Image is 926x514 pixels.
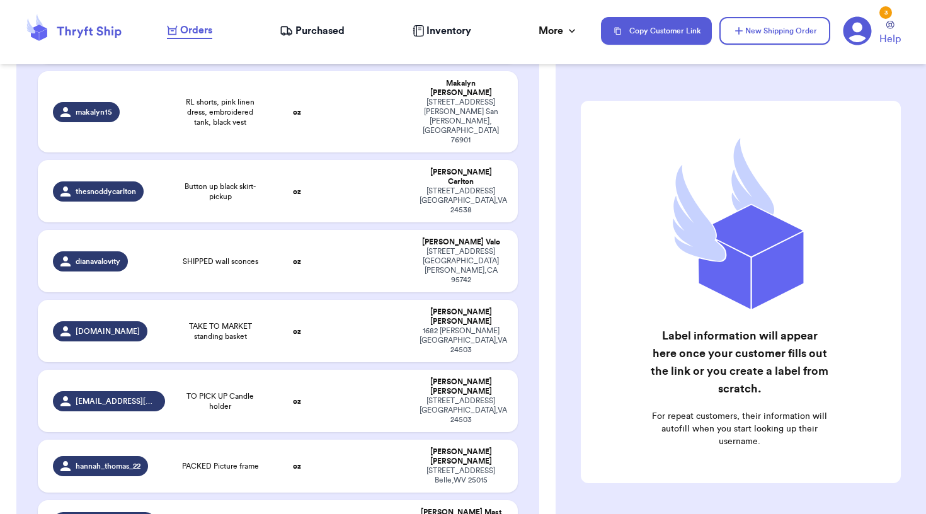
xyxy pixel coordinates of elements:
[420,396,502,425] div: [STREET_ADDRESS] [GEOGRAPHIC_DATA] , VA 24503
[420,466,502,485] div: [STREET_ADDRESS] Belle , WV 25015
[879,6,892,19] div: 3
[76,107,112,117] span: makalyn15
[420,98,502,145] div: [STREET_ADDRESS][PERSON_NAME] San [PERSON_NAME] , [GEOGRAPHIC_DATA] 76901
[650,410,828,448] p: For repeat customers, their information will autofill when you start looking up their username.
[420,168,502,186] div: [PERSON_NAME] Carlton
[76,256,120,266] span: dianavalovity
[180,391,261,411] span: TO PICK UP Candle holder
[180,23,212,38] span: Orders
[293,328,301,335] strong: oz
[601,17,712,45] button: Copy Customer Link
[293,188,301,195] strong: oz
[879,31,901,47] span: Help
[420,237,502,247] div: [PERSON_NAME] Valo
[539,23,578,38] div: More
[183,256,258,266] span: SHIPPED wall sconces
[76,396,157,406] span: [EMAIL_ADDRESS][DOMAIN_NAME]
[420,247,502,285] div: [STREET_ADDRESS] [GEOGRAPHIC_DATA][PERSON_NAME] , CA 95742
[180,181,261,202] span: Button up black skirt- pickup
[295,23,345,38] span: Purchased
[76,186,136,197] span: thesnoddycarlton
[182,461,259,471] span: PACKED Picture frame
[420,377,502,396] div: [PERSON_NAME] [PERSON_NAME]
[413,23,471,38] a: Inventory
[293,258,301,265] strong: oz
[843,16,872,45] a: 3
[650,327,828,397] h2: Label information will appear here once your customer fills out the link or you create a label fr...
[180,97,261,127] span: RL shorts, pink linen dress, embroidered tank, black vest
[180,321,261,341] span: TAKE TO MARKET standing basket
[420,79,502,98] div: Makalyn [PERSON_NAME]
[280,23,345,38] a: Purchased
[76,461,140,471] span: hannah_thomas_22
[420,326,502,355] div: 1682 [PERSON_NAME] [GEOGRAPHIC_DATA] , VA 24503
[719,17,830,45] button: New Shipping Order
[293,108,301,116] strong: oz
[420,447,502,466] div: [PERSON_NAME] [PERSON_NAME]
[293,397,301,405] strong: oz
[167,23,212,39] a: Orders
[420,307,502,326] div: [PERSON_NAME] [PERSON_NAME]
[76,326,140,336] span: [DOMAIN_NAME]
[293,462,301,470] strong: oz
[426,23,471,38] span: Inventory
[420,186,502,215] div: [STREET_ADDRESS] [GEOGRAPHIC_DATA] , VA 24538
[879,21,901,47] a: Help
